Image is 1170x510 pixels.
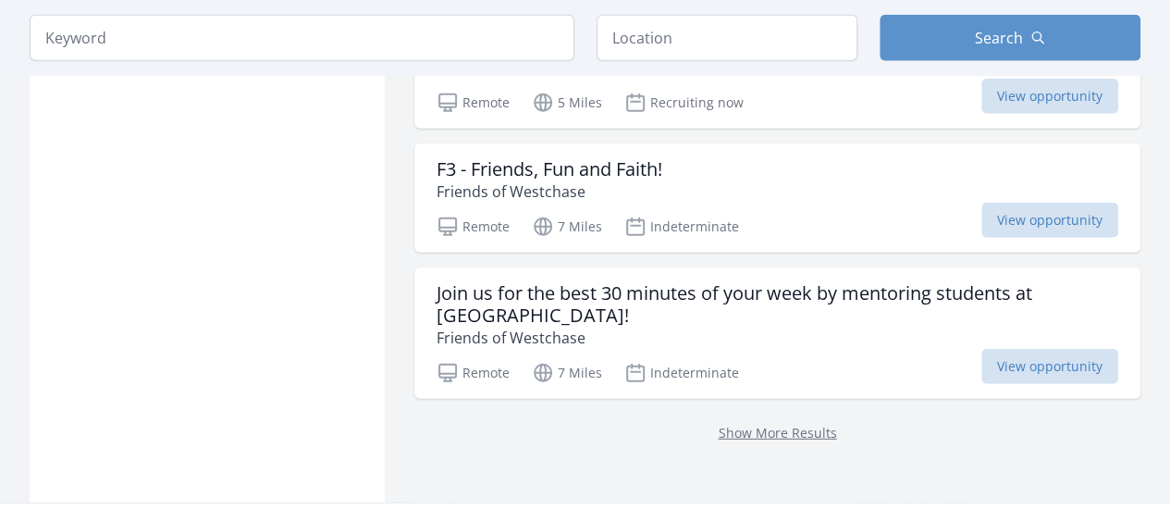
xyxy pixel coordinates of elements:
span: View opportunity [981,349,1118,384]
p: Remote [437,216,510,238]
p: Indeterminate [624,216,739,238]
p: Friends of Westchase [437,327,1118,349]
button: Search [880,15,1140,61]
p: 7 Miles [532,216,602,238]
input: Keyword [30,15,574,61]
span: View opportunity [981,203,1118,238]
a: Show More Results [719,424,837,442]
span: View opportunity [981,79,1118,114]
a: F3 - Friends, Fun and Faith! Friends of Westchase Remote 7 Miles Indeterminate View opportunity [414,143,1140,253]
p: Remote [437,362,510,384]
a: Join us for the best 30 minutes of your week by mentoring students at [GEOGRAPHIC_DATA]! Friends ... [414,267,1140,399]
p: Recruiting now [624,92,744,114]
p: 7 Miles [532,362,602,384]
p: Friends of Westchase [437,180,662,203]
span: Search [975,27,1023,49]
p: 5 Miles [532,92,602,114]
input: Location [597,15,857,61]
p: Remote [437,92,510,114]
p: Indeterminate [624,362,739,384]
h3: Join us for the best 30 minutes of your week by mentoring students at [GEOGRAPHIC_DATA]! [437,282,1118,327]
h3: F3 - Friends, Fun and Faith! [437,158,662,180]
